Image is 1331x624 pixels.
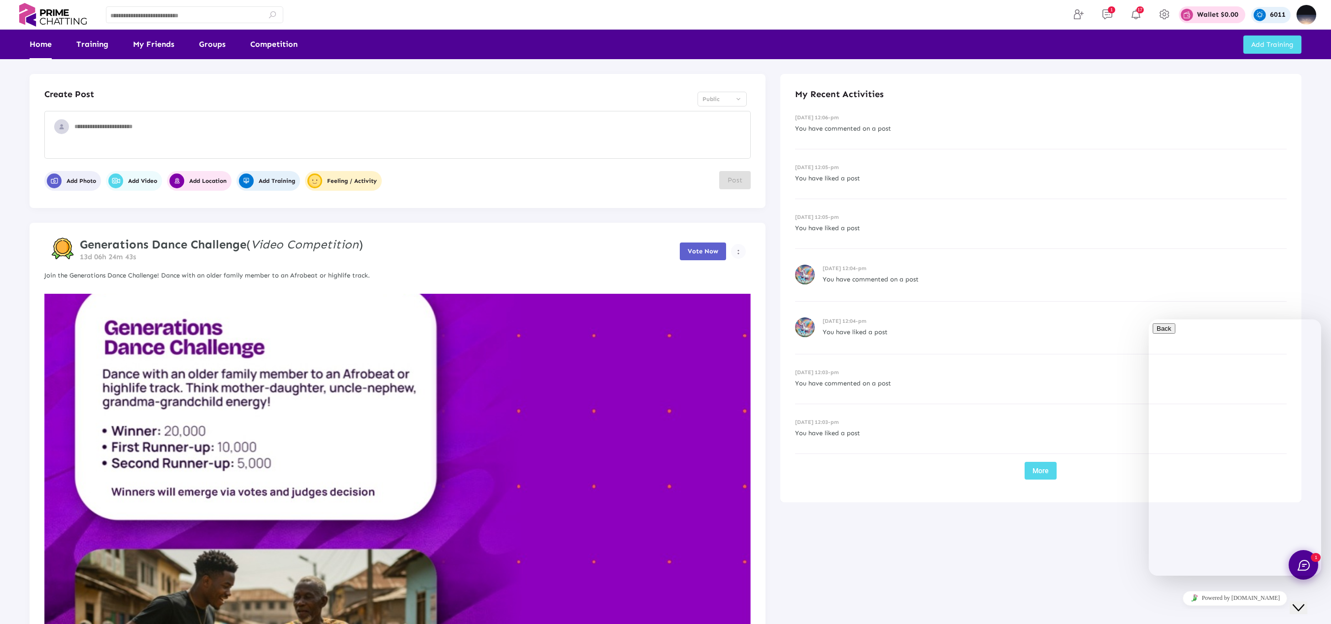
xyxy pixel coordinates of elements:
[44,89,94,100] h4: Create Post
[795,164,1287,171] h6: [DATE] 12:05-pm
[737,249,739,254] img: more
[795,89,1287,100] h4: My Recent Activities
[106,171,162,191] button: Add Video
[30,30,52,59] a: Home
[167,171,232,191] button: Add Location
[1149,587,1321,609] iframe: chat widget
[169,173,227,188] span: Add Location
[239,173,295,188] span: Add Training
[54,119,69,134] img: user-profile
[1197,11,1238,18] p: Wallet $0.00
[795,317,815,337] img: recent-activities-img
[823,327,1287,338] p: You have liked a post
[1149,319,1321,576] iframe: chat widget
[1270,11,1286,18] p: 6011
[76,30,108,59] a: Training
[1251,40,1294,49] span: Add Training
[698,92,747,106] mat-select: Select Privacy
[823,265,1287,272] h6: [DATE] 12:04-pm
[1136,6,1144,13] span: 17
[680,243,726,260] button: Vote Now
[795,114,1287,121] h6: [DATE] 12:06-pm
[728,176,742,184] span: Post
[795,428,1287,439] p: You have liked a post
[236,171,300,191] button: Add Training
[80,237,246,251] strong: Generations Dance Challenge
[15,3,91,27] img: logo
[795,378,1287,389] p: You have commented on a post
[795,123,1287,134] p: You have commented on a post
[80,252,136,261] span: 13d 06h 24m 43s
[719,171,751,189] button: Post
[1297,5,1316,25] img: img
[44,171,101,191] button: Add Photo
[795,265,815,284] img: recent-activities-img
[688,247,718,255] span: Vote Now
[795,223,1287,234] p: You have liked a post
[47,173,96,188] span: Add Photo
[108,173,157,188] span: Add Video
[731,244,746,259] button: Example icon-button with a menu
[823,318,1287,324] h6: [DATE] 12:04-pm
[795,369,1287,376] h6: [DATE] 12:03-pm
[1243,35,1301,54] button: Add Training
[251,237,359,251] i: Video Competition
[702,96,720,103] span: Public
[1108,6,1115,13] span: 1
[307,173,377,188] span: Feeling / Activity
[133,30,174,59] a: My Friends
[305,171,382,191] button: user-profileFeeling / Activity
[1025,462,1057,480] button: More
[52,238,74,260] img: competition-badge.svg
[795,214,1287,220] h6: [DATE] 12:05-pm
[1290,585,1321,614] iframe: chat widget
[250,30,298,59] a: Competition
[795,419,1287,425] h6: [DATE] 12:03-pm
[80,238,363,252] h4: ( )
[795,173,1287,184] p: You have liked a post
[44,270,751,281] p: Join the Generations Dance Challenge! Dance with an older family member to an Afrobeat or highlif...
[823,274,1287,285] p: You have commented on a post
[199,30,226,59] a: Groups
[309,175,321,187] img: user-profile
